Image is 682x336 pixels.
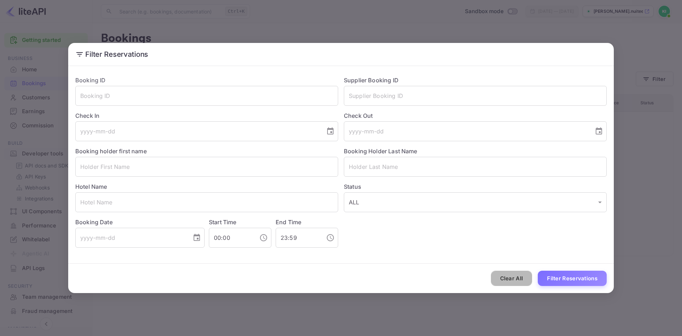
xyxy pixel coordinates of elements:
[344,192,607,212] div: ALL
[344,121,589,141] input: yyyy-mm-dd
[344,148,417,155] label: Booking Holder Last Name
[344,86,607,106] input: Supplier Booking ID
[538,271,607,286] button: Filter Reservations
[592,124,606,138] button: Choose date
[75,218,205,226] label: Booking Date
[75,111,338,120] label: Check In
[75,86,338,106] input: Booking ID
[75,183,107,190] label: Hotel Name
[323,231,337,245] button: Choose time, selected time is 11:59 PM
[344,111,607,120] label: Check Out
[344,157,607,177] input: Holder Last Name
[276,228,320,248] input: hh:mm
[256,231,271,245] button: Choose time, selected time is 12:00 AM
[75,121,320,141] input: yyyy-mm-dd
[75,148,147,155] label: Booking holder first name
[190,231,204,245] button: Choose date
[68,43,614,66] h2: Filter Reservations
[75,77,106,84] label: Booking ID
[209,219,237,226] label: Start Time
[344,182,607,191] label: Status
[276,219,301,226] label: End Time
[209,228,254,248] input: hh:mm
[323,124,337,138] button: Choose date
[344,77,399,84] label: Supplier Booking ID
[75,228,187,248] input: yyyy-mm-dd
[75,157,338,177] input: Holder First Name
[491,271,532,286] button: Clear All
[75,192,338,212] input: Hotel Name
